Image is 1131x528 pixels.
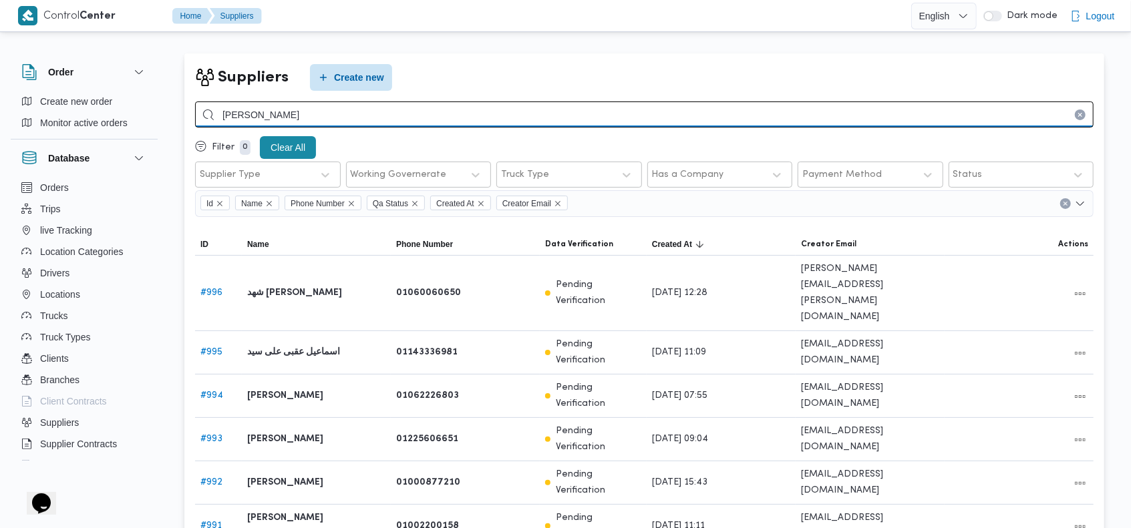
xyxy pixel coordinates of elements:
p: Pending Verification [556,277,641,309]
b: اسماعيل عقبى على سيد [247,344,340,360]
div: Has a Company [652,170,724,180]
button: Orders [16,177,152,198]
span: Locations [40,286,80,302]
button: Devices [16,455,152,476]
a: #994 [200,391,223,400]
span: [DATE] 09:04 [652,431,708,447]
span: Created At [436,196,474,211]
span: Create new order [40,93,112,109]
span: Supplier Contracts [40,436,117,452]
button: All actions [1072,345,1088,361]
button: Logout [1065,3,1120,29]
span: [DATE] 11:09 [652,344,706,360]
span: Creator Email [496,196,568,210]
p: Pending Verification [556,336,641,368]
span: [DATE] 07:55 [652,388,707,404]
button: Branches [16,369,152,390]
span: live Tracking [40,222,92,238]
button: Clear All [260,136,316,159]
div: Supplier Type [200,170,261,180]
button: Clear input [1060,198,1071,209]
button: Monitor active orders [16,112,152,134]
a: #993 [200,435,222,443]
a: #992 [200,478,222,487]
div: Database [11,177,158,466]
span: [EMAIL_ADDRESS][DOMAIN_NAME] [801,423,939,455]
div: Working Governerate [351,170,447,180]
span: [EMAIL_ADDRESS][DOMAIN_NAME] [801,467,939,499]
b: [PERSON_NAME] [247,431,323,447]
p: Pending Verification [556,467,641,499]
span: Id [200,196,230,210]
button: Order [21,64,147,80]
a: #996 [200,288,222,297]
span: [PERSON_NAME][EMAIL_ADDRESS][PERSON_NAME][DOMAIN_NAME] [801,261,939,325]
button: Home [172,8,212,24]
span: Name [247,239,269,250]
button: Remove Creator Email from selection in this group [554,200,562,208]
span: [DATE] 12:28 [652,285,707,301]
button: Trucks [16,305,152,326]
p: Pending Verification [556,380,641,412]
h3: Order [48,64,73,80]
button: All actions [1072,388,1088,405]
div: Truck Type [501,170,549,180]
b: شهد [PERSON_NAME] [247,285,342,301]
span: Created At; Sorted in descending order [652,239,692,250]
span: [DATE] 15:43 [652,475,707,491]
span: Dark mode [1002,11,1058,21]
span: Create new [334,69,384,85]
button: Create new order [16,91,152,112]
button: Created AtSorted in descending order [647,234,796,255]
b: [PERSON_NAME] [247,475,323,491]
button: Clients [16,348,152,369]
span: Trips [40,201,61,217]
b: 01143336981 [396,344,458,360]
button: Remove Name from selection in this group [265,200,273,208]
span: Trucks [40,308,67,324]
button: Location Categories [16,241,152,262]
button: Phone Number [391,234,540,255]
svg: Sorted in descending order [695,239,705,250]
button: Client Contracts [16,390,152,412]
span: Id [206,196,213,211]
p: Filter [212,142,234,153]
button: Clear input [1075,109,1086,120]
b: 01225606651 [396,431,458,447]
span: Monitor active orders [40,115,128,131]
button: Supplier Contracts [16,433,152,455]
p: Pending Verification [556,423,641,455]
span: Truck Types [40,329,90,345]
span: Logout [1086,8,1115,24]
button: Database [21,150,147,166]
button: Suppliers [210,8,262,24]
button: All actions [1072,475,1088,491]
span: Location Categories [40,244,124,260]
span: [EMAIL_ADDRESS][DOMAIN_NAME] [801,336,939,368]
h3: Database [48,150,90,166]
span: Phone Number [285,196,361,210]
button: Remove Created At from selection in this group [477,200,485,208]
span: Creator Email [502,196,551,211]
span: Name [235,196,279,210]
button: Remove Phone Number from selection in this group [347,200,355,208]
span: Name [241,196,263,211]
button: live Tracking [16,220,152,241]
button: Locations [16,284,152,305]
iframe: chat widget [13,475,56,515]
span: Creator Email [801,239,856,250]
span: Qa Status [367,196,425,210]
span: Data Verification [545,239,613,250]
button: Drivers [16,262,152,284]
span: Drivers [40,265,69,281]
button: All actions [1072,432,1088,448]
b: 01060060650 [396,285,461,301]
b: [PERSON_NAME] [247,388,323,404]
a: #995 [200,348,222,356]
button: Suppliers [16,412,152,433]
span: Orders [40,180,69,196]
button: Open list of options [1075,198,1086,209]
b: 01000877210 [396,475,460,491]
b: Center [80,11,116,21]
